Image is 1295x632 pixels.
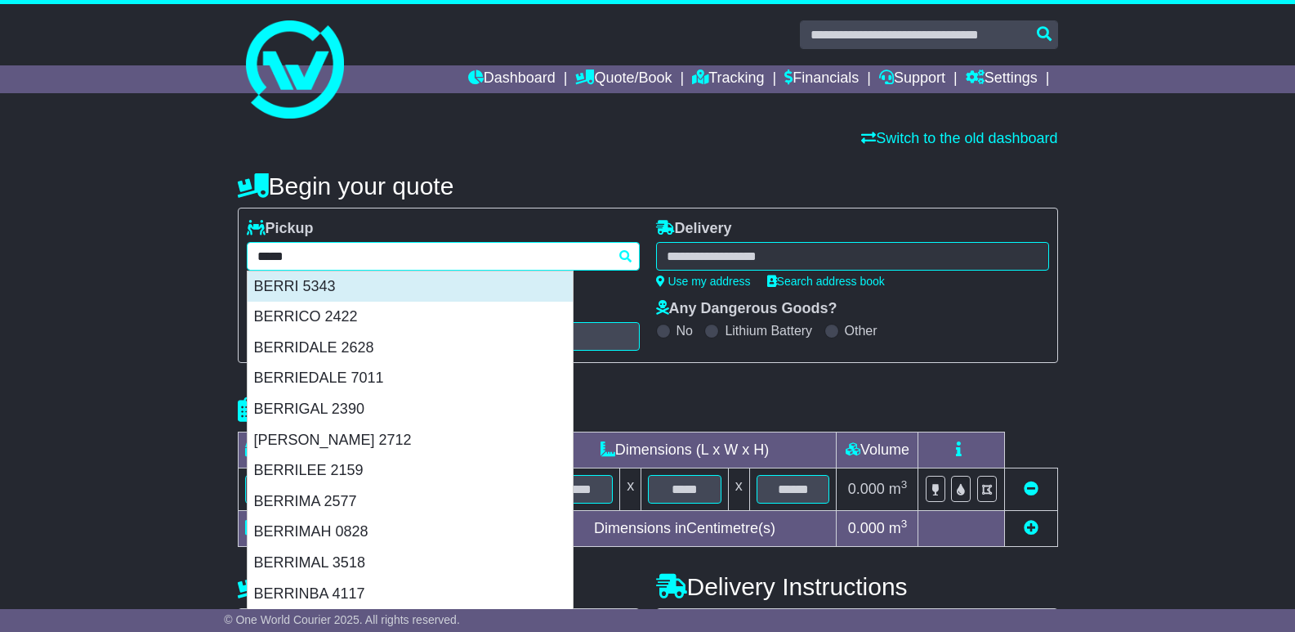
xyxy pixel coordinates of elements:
sup: 3 [901,478,908,491]
a: Settings [966,65,1038,93]
span: © One World Courier 2025. All rights reserved. [224,613,460,626]
a: Search address book [767,275,885,288]
div: BERRI 5343 [248,271,573,303]
h4: Package details | [238,397,443,424]
div: [PERSON_NAME] 2712 [248,425,573,456]
a: Quote/Book [575,65,672,93]
h4: Delivery Instructions [656,573,1058,600]
div: BERRICO 2422 [248,302,573,333]
a: Add new item [1024,520,1038,536]
td: x [728,468,749,511]
td: Volume [837,433,918,468]
typeahead: Please provide city [247,242,640,271]
a: Tracking [692,65,764,93]
div: BERRIEDALE 7011 [248,363,573,394]
a: Financials [784,65,859,93]
td: Dimensions (L x W x H) [533,433,837,468]
label: Other [845,323,877,338]
a: Use my address [656,275,751,288]
td: x [620,468,641,511]
div: BERRILEE 2159 [248,455,573,486]
div: BERRIMAH 0828 [248,517,573,548]
label: Any Dangerous Goods? [656,300,837,318]
label: Lithium Battery [725,323,812,338]
td: Type [238,433,374,468]
span: 0.000 [848,520,885,536]
div: BERRIGAL 2390 [248,394,573,425]
div: BERRIMA 2577 [248,486,573,518]
td: Total [238,511,374,547]
span: 0.000 [848,481,885,497]
label: Delivery [656,220,732,238]
div: BERRINBA 4117 [248,579,573,610]
sup: 3 [901,518,908,530]
label: No [677,323,693,338]
td: Dimensions in Centimetre(s) [533,511,837,547]
label: Pickup [247,220,314,238]
span: m [889,520,908,536]
h4: Pickup Instructions [238,573,640,600]
div: BERRIMAL 3518 [248,548,573,579]
h4: Begin your quote [238,173,1058,199]
a: Support [879,65,945,93]
a: Dashboard [468,65,556,93]
span: m [889,481,908,497]
a: Switch to the old dashboard [861,130,1057,146]
a: Remove this item [1024,481,1038,497]
div: BERRIDALE 2628 [248,333,573,364]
